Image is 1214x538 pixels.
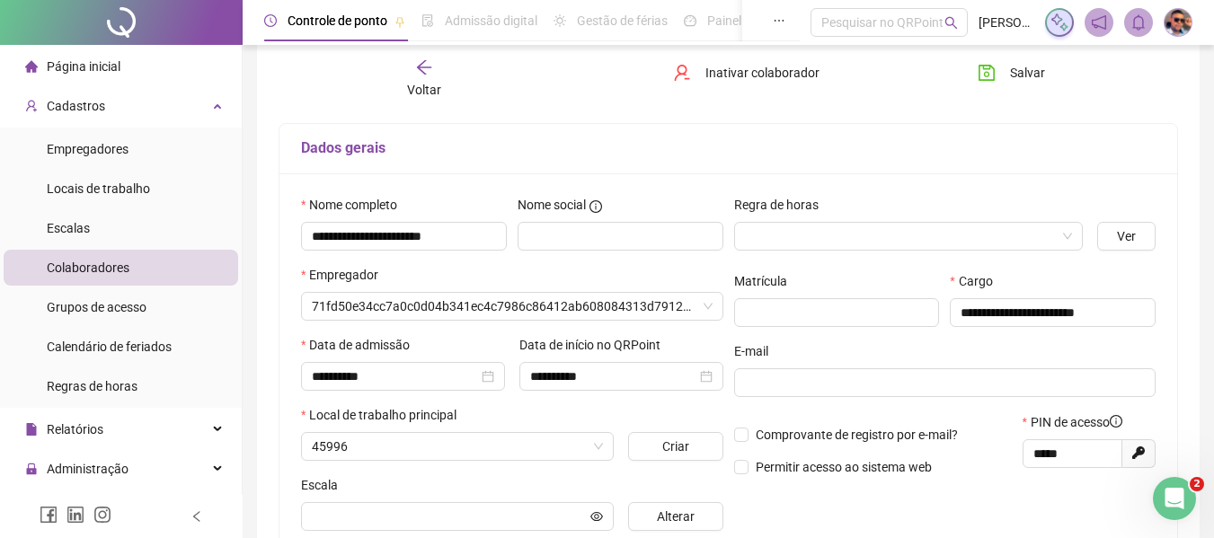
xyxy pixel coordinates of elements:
span: Escalas [47,221,90,235]
span: left [191,510,203,523]
span: Gestão de férias [577,13,668,28]
span: Página inicial [47,59,120,74]
span: Controle de ponto [288,13,387,28]
span: Admissão digital [445,13,537,28]
span: Locais de trabalho [47,181,150,196]
span: home [25,60,38,73]
span: Cadastros [47,99,105,113]
span: Empregadores [47,142,128,156]
span: 2 [1190,477,1204,491]
span: PIN de acesso [1031,412,1122,432]
iframe: Intercom live chat [1153,477,1196,520]
span: linkedin [66,506,84,524]
label: E-mail [734,341,780,361]
button: Inativar colaborador [660,58,833,87]
span: eye [590,510,603,523]
span: notification [1091,14,1107,31]
span: ellipsis [773,14,785,27]
span: save [978,64,996,82]
span: Calendário de feriados [47,340,172,354]
span: Alterar [657,507,695,526]
span: bell [1130,14,1147,31]
span: file [25,423,38,436]
h5: Dados gerais [301,137,1156,159]
span: Comprovante de registro por e-mail? [756,428,958,442]
span: Ver [1117,226,1136,246]
label: Escala [301,475,350,495]
span: Relatórios [47,422,103,437]
span: instagram [93,506,111,524]
img: 66442 [1165,9,1192,36]
span: Criar [662,437,689,456]
span: Painel do DP [707,13,777,28]
label: Data de início no QRPoint [519,335,672,355]
span: Inativar colaborador [705,63,820,83]
label: Matrícula [734,271,799,291]
span: dashboard [684,14,696,27]
label: Data de admissão [301,335,421,355]
span: Colaboradores [47,260,129,275]
label: Cargo [950,271,1004,291]
span: Permitir acesso ao sistema web [756,460,932,474]
span: search [944,16,958,30]
button: Alterar [628,502,722,531]
span: user-delete [673,64,691,82]
label: Regra de horas [734,195,830,215]
span: sun [554,14,566,27]
span: 71fd50e34cc7a0c0d04b341ec4c7986c86412ab608084313d7912d243e68e2dd [312,293,713,320]
span: Regras de horas [47,379,137,393]
span: 45996 [312,433,603,460]
span: user-add [25,100,38,112]
label: Empregador [301,265,390,285]
span: Grupos de acesso [47,300,146,314]
button: Ver [1097,222,1156,251]
button: Criar [628,432,722,461]
span: Salvar [1010,63,1045,83]
span: info-circle [589,200,602,213]
span: [PERSON_NAME] [979,13,1034,32]
span: Administração [47,462,128,476]
span: info-circle [1110,415,1122,428]
span: file-done [421,14,434,27]
span: arrow-left [415,58,433,76]
span: Nome social [518,195,586,215]
span: pushpin [394,16,405,27]
span: lock [25,463,38,475]
img: sparkle-icon.fc2bf0ac1784a2077858766a79e2daf3.svg [1050,13,1069,32]
span: Voltar [407,83,441,97]
span: facebook [40,506,58,524]
label: Nome completo [301,195,409,215]
label: Local de trabalho principal [301,405,468,425]
button: Salvar [964,58,1059,87]
span: clock-circle [264,14,277,27]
